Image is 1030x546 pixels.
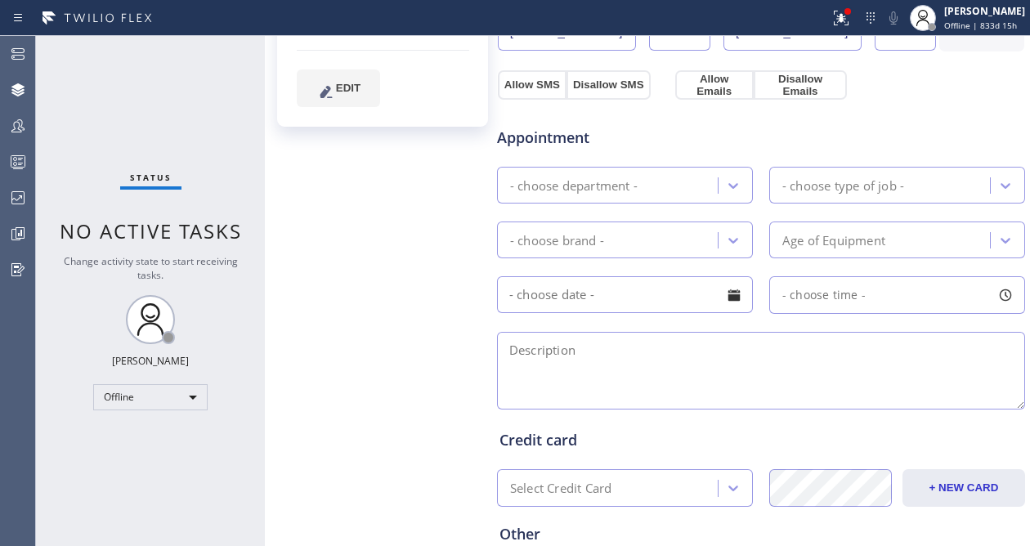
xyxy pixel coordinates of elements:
button: Allow SMS [498,70,566,100]
button: Mute [882,7,905,29]
span: EDIT [336,82,360,94]
div: - choose type of job - [782,176,904,195]
span: Offline | 833d 15h [944,20,1017,31]
button: + NEW CARD [902,469,1025,507]
span: - choose time - [782,287,866,302]
input: - choose date - [497,276,753,313]
button: Allow Emails [675,70,754,100]
div: - choose department - [510,176,638,195]
div: Age of Equipment [782,230,885,249]
span: Status [130,172,172,183]
button: Disallow SMS [566,70,651,100]
div: [PERSON_NAME] [944,4,1025,18]
div: [PERSON_NAME] [112,354,189,368]
div: Other [499,523,1023,545]
span: No active tasks [60,217,242,244]
button: Disallow Emails [754,70,847,100]
div: Select Credit Card [510,479,612,498]
span: Change activity state to start receiving tasks. [64,254,238,282]
div: Credit card [499,429,1023,451]
span: Appointment [497,127,671,149]
button: EDIT [297,69,380,107]
div: Offline [93,384,208,410]
div: - choose brand - [510,230,604,249]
